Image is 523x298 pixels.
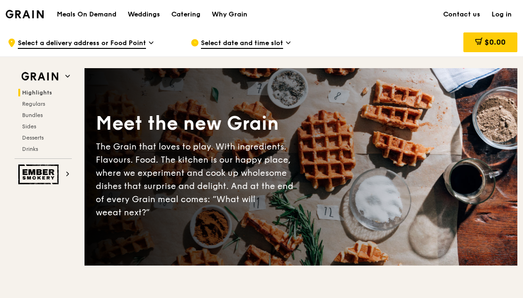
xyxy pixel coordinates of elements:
span: Sides [22,123,36,130]
a: Why Grain [206,0,253,29]
span: Select date and time slot [201,39,283,49]
a: Contact us [438,0,486,29]
div: Catering [171,0,200,29]
span: Regulars [22,101,45,107]
a: Catering [166,0,206,29]
div: Meet the new Grain [96,111,301,136]
div: The Grain that loves to play. With ingredients. Flavours. Food. The kitchen is our happy place, w... [96,140,301,219]
span: Desserts [22,134,44,141]
a: Log in [486,0,517,29]
h1: Meals On Demand [57,10,116,19]
span: Highlights [22,89,52,96]
div: Why Grain [212,0,247,29]
span: $0.00 [485,38,506,47]
span: Bundles [22,112,43,118]
span: Select a delivery address or Food Point [18,39,146,49]
img: Ember Smokery web logo [18,165,62,184]
img: Grain [6,10,44,18]
a: Weddings [122,0,166,29]
div: Weddings [128,0,160,29]
span: eat next?” [108,207,150,218]
img: Grain web logo [18,68,62,85]
span: Drinks [22,146,38,152]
